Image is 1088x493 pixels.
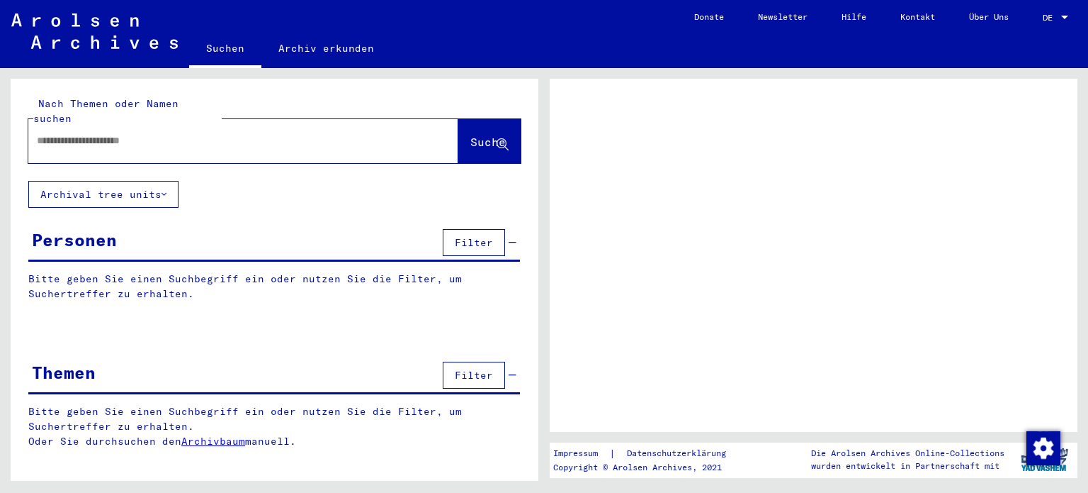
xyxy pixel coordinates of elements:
[553,446,743,461] div: |
[28,181,178,208] button: Archival tree units
[181,435,245,448] a: Archivbaum
[1043,13,1058,23] span: DE
[1026,431,1060,465] div: Zustimmung ändern
[553,446,609,461] a: Impressum
[455,369,493,382] span: Filter
[189,31,261,68] a: Suchen
[811,460,1004,472] p: wurden entwickelt in Partnerschaft mit
[553,461,743,474] p: Copyright © Arolsen Archives, 2021
[455,236,493,249] span: Filter
[1018,442,1071,477] img: yv_logo.png
[32,227,117,253] div: Personen
[11,13,178,49] img: Arolsen_neg.svg
[458,119,521,163] button: Suche
[443,362,505,389] button: Filter
[28,272,520,301] p: Bitte geben Sie einen Suchbegriff ein oder nutzen Sie die Filter, um Suchertreffer zu erhalten.
[1026,431,1060,465] img: Zustimmung ändern
[261,31,391,65] a: Archiv erkunden
[470,135,506,149] span: Suche
[616,446,743,461] a: Datenschutzerklärung
[443,229,505,256] button: Filter
[33,97,178,125] mat-label: Nach Themen oder Namen suchen
[32,360,96,385] div: Themen
[811,447,1004,460] p: Die Arolsen Archives Online-Collections
[28,404,521,449] p: Bitte geben Sie einen Suchbegriff ein oder nutzen Sie die Filter, um Suchertreffer zu erhalten. O...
